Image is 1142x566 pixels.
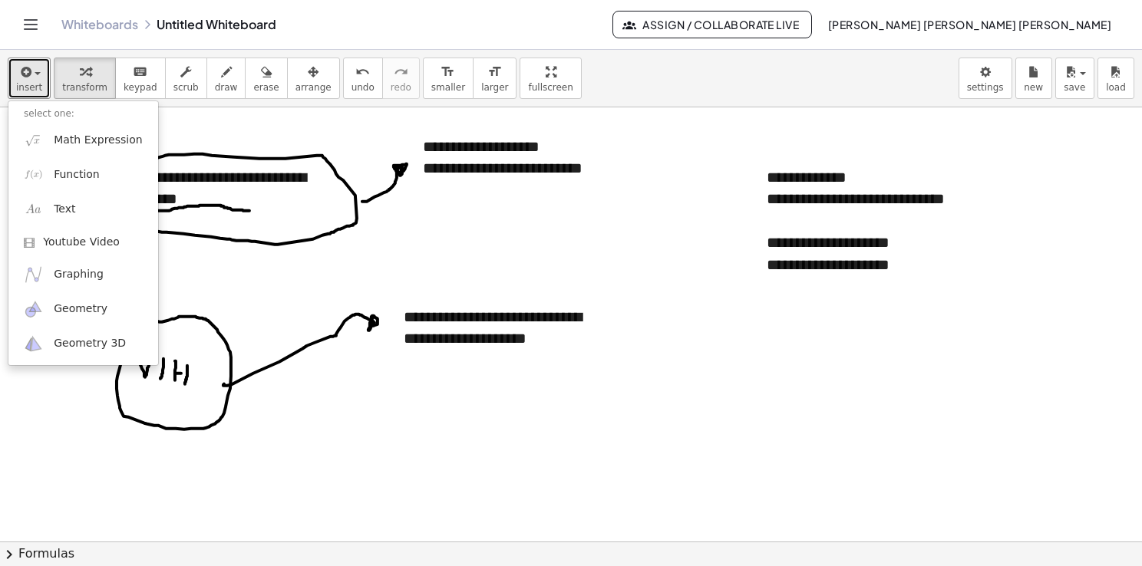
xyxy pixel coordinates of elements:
[173,82,199,93] span: scrub
[815,11,1124,38] button: [PERSON_NAME] [PERSON_NAME] [PERSON_NAME]
[54,267,104,282] span: Graphing
[124,82,157,93] span: keypad
[61,17,138,32] a: Whiteboards
[8,292,158,327] a: Geometry
[54,202,75,217] span: Text
[959,58,1012,99] button: settings
[441,63,455,81] i: format_size
[827,18,1111,31] span: [PERSON_NAME] [PERSON_NAME] [PERSON_NAME]
[394,63,408,81] i: redo
[423,58,474,99] button: format_sizesmaller
[343,58,383,99] button: undoundo
[295,82,332,93] span: arrange
[391,82,411,93] span: redo
[24,265,43,284] img: ggb-graphing.svg
[967,82,1004,93] span: settings
[8,257,158,291] a: Graphing
[16,82,42,93] span: insert
[115,58,166,99] button: keyboardkeypad
[8,105,158,123] li: select one:
[431,82,465,93] span: smaller
[625,18,800,31] span: Assign / Collaborate Live
[24,334,43,354] img: ggb-3d.svg
[24,165,43,184] img: f_x.png
[54,133,142,148] span: Math Expression
[165,58,207,99] button: scrub
[528,82,573,93] span: fullscreen
[215,82,238,93] span: draw
[54,58,116,99] button: transform
[24,300,43,319] img: ggb-geometry.svg
[24,199,43,219] img: Aa.png
[133,63,147,81] i: keyboard
[382,58,420,99] button: redoredo
[487,63,502,81] i: format_size
[253,82,279,93] span: erase
[1055,58,1094,99] button: save
[8,157,158,192] a: Function
[54,167,100,183] span: Function
[520,58,581,99] button: fullscreen
[8,58,51,99] button: insert
[473,58,517,99] button: format_sizelarger
[1015,58,1052,99] button: new
[355,63,370,81] i: undo
[287,58,340,99] button: arrange
[54,336,126,351] span: Geometry 3D
[352,82,375,93] span: undo
[54,301,107,317] span: Geometry
[1024,82,1043,93] span: new
[8,123,158,157] a: Math Expression
[62,82,107,93] span: transform
[245,58,287,99] button: erase
[8,192,158,226] a: Text
[24,130,43,150] img: sqrt_x.png
[481,82,508,93] span: larger
[1064,82,1085,93] span: save
[612,11,813,38] button: Assign / Collaborate Live
[1106,82,1126,93] span: load
[8,327,158,361] a: Geometry 3D
[43,235,120,250] span: Youtube Video
[206,58,246,99] button: draw
[1097,58,1134,99] button: load
[18,12,43,37] button: Toggle navigation
[8,227,158,258] a: Youtube Video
